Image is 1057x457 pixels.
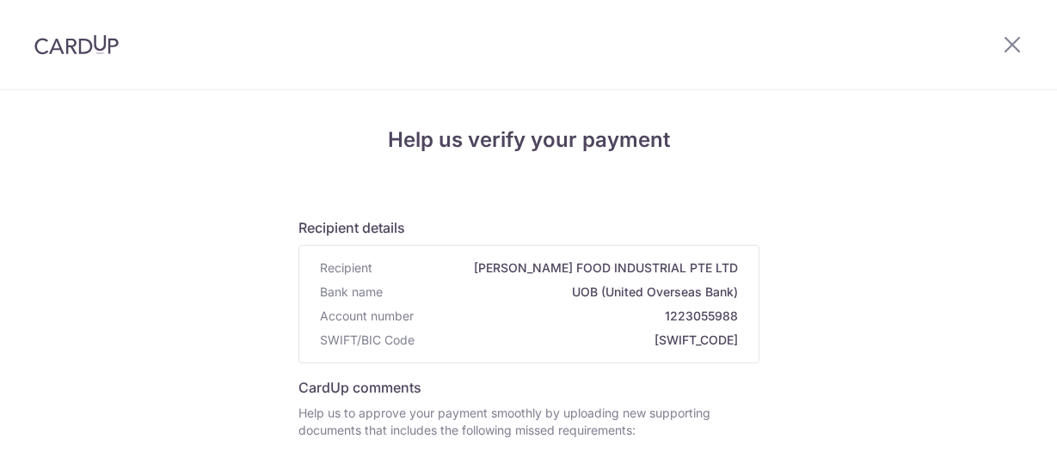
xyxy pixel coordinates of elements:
[421,308,738,325] span: 1223055988
[390,283,738,301] span: UOB (United Overseas Bank)
[320,308,414,325] span: Account number
[320,332,415,349] span: SWIFT/BIC Code
[320,259,372,277] span: Recipient
[298,377,759,398] h6: CardUp comments
[379,259,738,277] span: [PERSON_NAME] FOOD INDUSTRIAL PTE LTD
[298,125,759,155] h4: Help us verify your payment
[298,405,759,439] p: Help us to approve your payment smoothly by uploading new supporting documents that includes the ...
[298,217,759,238] h6: Recipient details
[320,283,383,301] span: Bank name
[34,34,119,55] img: CardUp
[421,332,738,349] span: [SWIFT_CODE]
[947,405,1040,448] iframe: Opens a widget where you can find more information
